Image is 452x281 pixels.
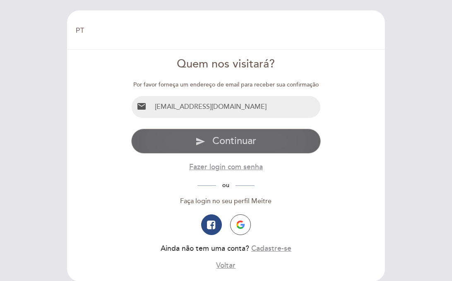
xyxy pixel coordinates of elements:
[212,135,256,147] span: Continuar
[151,96,321,118] input: Email
[131,129,321,154] button: send Continuar
[131,197,321,206] div: Faça login no seu perfil Meitre
[216,260,236,271] button: Voltar
[195,137,205,147] i: send
[131,56,321,72] div: Quem nos visitará?
[131,81,321,89] div: Por favor forneça um endereço de email para receber sua confirmação
[251,243,291,254] button: Cadastre-se
[161,244,249,253] span: Ainda não tem uma conta?
[216,182,236,189] span: ou
[236,221,245,229] img: icon-google.png
[137,101,147,111] i: email
[189,162,263,172] button: Fazer login com senha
